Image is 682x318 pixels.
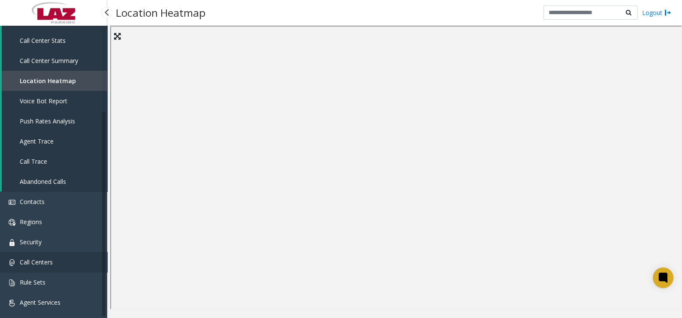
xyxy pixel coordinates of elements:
a: Voice Bot Report [2,91,107,111]
a: Push Rates Analysis [2,111,107,131]
a: Location Heatmap [2,71,107,91]
span: Security [20,238,42,246]
a: Call Center Stats [2,30,107,51]
a: Call Center Summary [2,51,107,71]
span: Call Trace [20,157,47,165]
a: Logout [642,8,671,17]
span: Agent Trace [20,137,54,145]
span: Push Rates Analysis [20,117,75,125]
span: Rule Sets [20,278,45,286]
span: Agent Services [20,298,60,306]
span: Voice Bot Report [20,97,67,105]
img: 'icon' [9,219,15,226]
span: Contacts [20,198,45,206]
img: logout [664,8,671,17]
span: Call Centers [20,258,53,266]
span: Location Heatmap [20,77,76,85]
img: 'icon' [9,239,15,246]
span: Regions [20,218,42,226]
a: Agent Trace [2,131,107,151]
img: 'icon' [9,259,15,266]
a: Call Trace [2,151,107,171]
a: Abandoned Calls [2,171,107,192]
span: Call Center Summary [20,57,78,65]
span: Call Center Stats [20,36,66,45]
span: Abandoned Calls [20,177,66,186]
img: 'icon' [9,279,15,286]
img: 'icon' [9,300,15,306]
h3: Location Heatmap [112,2,210,23]
img: 'icon' [9,199,15,206]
